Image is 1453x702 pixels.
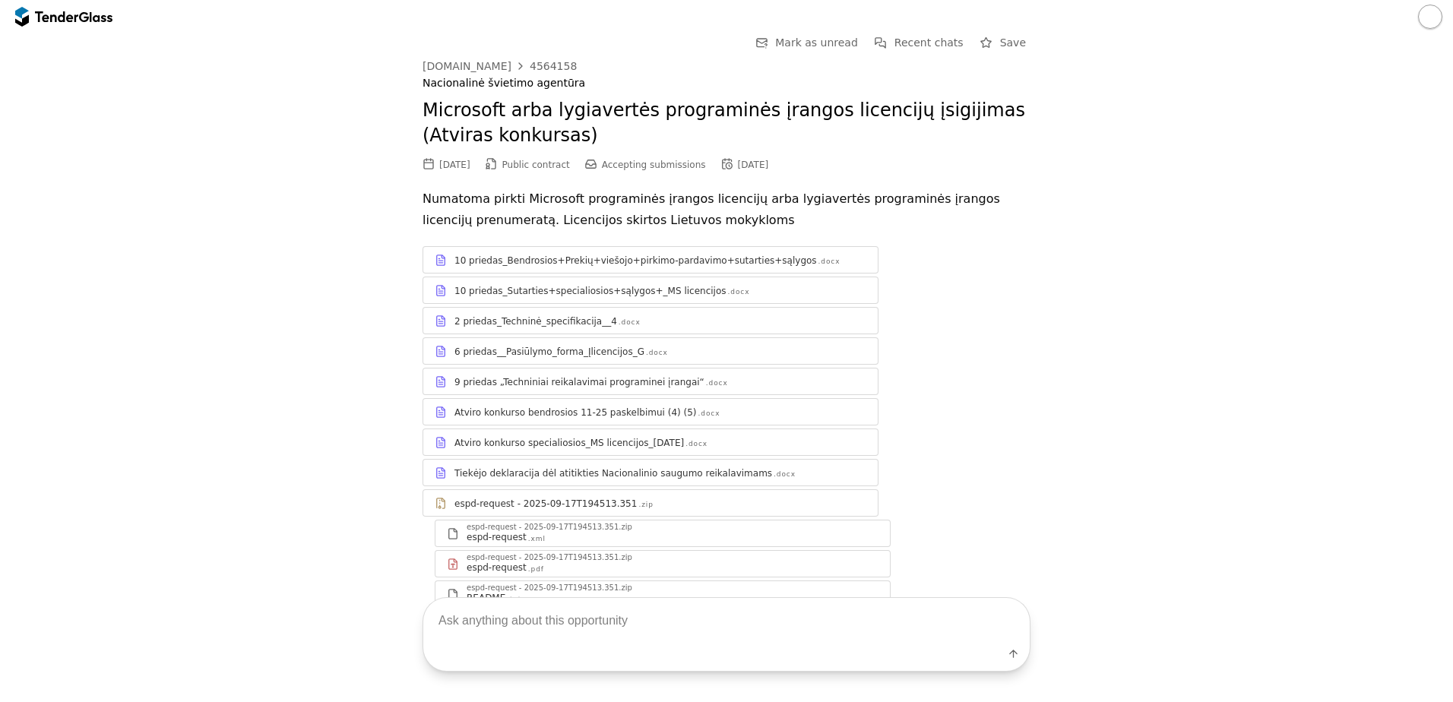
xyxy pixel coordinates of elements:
a: 10 priedas_Bendrosios+Prekių+viešojo+pirkimo-pardavimo+sutarties+sąlygos.docx [423,246,878,274]
a: espd-request - 2025-09-17T194513.351.zipespd-request.xml [435,520,891,547]
a: Tiekėjo deklaracija dėl atitikties Nacionalinio saugumo reikalavimams.docx [423,459,878,486]
div: 6 priedas__Pasiūlymo_forma_Įlicencijos_G [454,346,644,358]
div: 10 priedas_Sutarties+specialiosios+sąlygos+_MS licencijos [454,285,726,297]
div: [DATE] [439,160,470,170]
a: 10 priedas_Sutarties+specialiosios+sąlygos+_MS licencijos.docx [423,277,878,304]
div: [DATE] [738,160,769,170]
div: espd-request [467,561,527,574]
div: .docx [774,470,796,479]
span: Mark as unread [775,36,858,49]
div: espd-request - 2025-09-17T194513.351 [454,498,637,510]
a: [DOMAIN_NAME]4564158 [423,60,577,72]
div: espd-request - 2025-09-17T194513.351.zip [467,523,632,531]
div: espd-request - 2025-09-17T194513.351.zip [467,554,632,561]
div: .docx [698,409,720,419]
div: .docx [706,378,728,388]
div: [DOMAIN_NAME] [423,61,511,71]
button: Mark as unread [751,33,863,52]
a: 9 priedas „Techniniai reikalavimai programinei įrangai“.docx [423,368,878,395]
span: Recent chats [894,36,964,49]
div: .docx [728,287,750,297]
h2: Microsoft arba lygiavertės programinės įrangos licencijų įsigijimas (Atviras konkursas) [423,98,1030,149]
div: .docx [685,439,708,449]
div: Nacionalinė švietimo agentūra [423,77,1030,90]
div: 10 priedas_Bendrosios+Prekių+viešojo+pirkimo-pardavimo+sutarties+sąlygos [454,255,817,267]
a: espd-request - 2025-09-17T194513.351.zipespd-request.pdf [435,550,891,577]
a: 2 priedas_Techninė_specifikacija__4.docx [423,307,878,334]
div: .zip [638,500,653,510]
div: Tiekėjo deklaracija dėl atitikties Nacionalinio saugumo reikalavimams [454,467,772,479]
div: .docx [619,318,641,327]
div: 2 priedas_Techninė_specifikacija__4 [454,315,617,327]
span: Save [1000,36,1026,49]
button: Recent chats [870,33,968,52]
div: 4564158 [530,61,577,71]
a: Atviro konkurso specialiosios_MS licencijos_[DATE].docx [423,428,878,456]
span: Accepting submissions [602,160,706,170]
div: 9 priedas „Techniniai reikalavimai programinei įrangai“ [454,376,704,388]
a: Atviro konkurso bendrosios 11-25 paskelbimui (4) (5).docx [423,398,878,425]
div: .pdf [528,564,544,574]
div: Atviro konkurso specialiosios_MS licencijos_[DATE] [454,437,684,449]
div: espd-request [467,531,527,543]
div: .xml [528,534,546,544]
div: .docx [646,348,668,358]
a: 6 priedas__Pasiūlymo_forma_Įlicencijos_G.docx [423,337,878,365]
p: Numatoma pirkti Microsoft programinės įrangos licencijų arba lygiavertės programinės įrangos lice... [423,188,1030,231]
div: .docx [818,257,840,267]
button: Save [976,33,1030,52]
span: Public contract [502,160,570,170]
div: Atviro konkurso bendrosios 11-25 paskelbimui (4) (5) [454,406,697,419]
a: espd-request - 2025-09-17T194513.351.zip [423,489,878,517]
